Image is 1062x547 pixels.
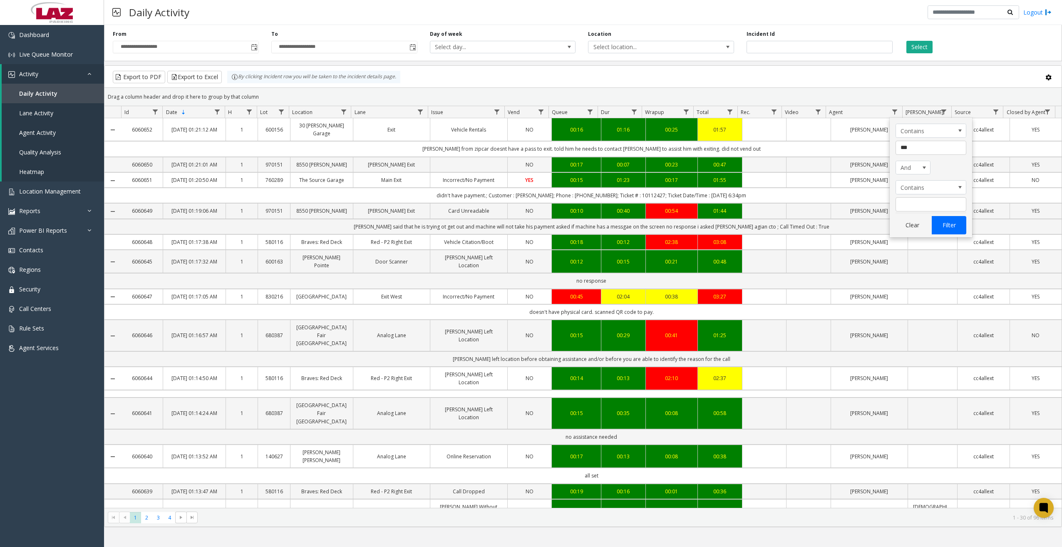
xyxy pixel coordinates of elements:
[1032,293,1040,300] span: YES
[358,331,425,339] a: Analog Lane
[651,207,692,215] div: 00:54
[8,306,15,313] img: 'icon'
[836,126,903,134] a: [PERSON_NAME]
[513,126,547,134] a: NO
[104,208,121,215] a: Collapse Details
[651,258,692,266] div: 00:21
[557,409,596,417] div: 00:15
[8,32,15,39] img: 'icon'
[1032,375,1040,382] span: YES
[606,331,640,339] a: 00:29
[557,331,596,339] div: 00:15
[435,405,502,421] a: [PERSON_NAME] Left Location
[896,197,966,211] input: Agent Filter
[526,161,533,168] span: NO
[168,207,220,215] a: [DATE] 01:19:06 AM
[557,293,596,301] a: 00:45
[703,161,737,169] div: 00:47
[358,409,425,417] a: Analog Lane
[263,409,285,417] a: 680387
[168,176,220,184] a: [DATE] 01:20:50 AM
[557,207,596,215] a: 00:10
[408,41,417,53] span: Toggle popup
[606,207,640,215] a: 00:40
[358,176,425,184] a: Main Exit
[2,123,104,142] a: Agent Activity
[963,374,1004,382] a: cc4allext
[703,409,737,417] div: 00:58
[121,273,1062,288] td: no response
[435,328,502,343] a: [PERSON_NAME] Left Location
[104,410,121,417] a: Collapse Details
[513,207,547,215] a: NO
[271,30,278,38] label: To
[2,64,104,84] a: Activity
[606,409,640,417] div: 00:35
[1023,8,1052,17] a: Logout
[231,238,253,246] a: 1
[126,126,158,134] a: 6060652
[358,293,425,301] a: Exit West
[358,374,425,382] a: Red - P2 Right Exit
[606,161,640,169] div: 00:07
[836,374,903,382] a: [PERSON_NAME]
[680,106,692,117] a: Wrapup Filter Menu
[606,293,640,301] a: 02:04
[295,207,347,215] a: 8550 [PERSON_NAME]
[703,293,737,301] a: 03:27
[104,127,121,133] a: Collapse Details
[358,258,425,266] a: Door Scanner
[19,148,61,156] span: Quality Analysis
[896,161,923,174] span: And
[126,409,158,417] a: 6060641
[963,238,1004,246] a: cc4allext
[244,106,255,117] a: H Filter Menu
[651,176,692,184] div: 00:17
[231,126,253,134] a: 1
[126,374,158,382] a: 6060644
[513,293,547,301] a: NO
[651,331,692,339] div: 00:41
[889,106,901,117] a: Agent Filter Menu
[703,331,737,339] a: 01:25
[263,331,285,339] a: 680387
[557,238,596,246] a: 00:18
[435,238,502,246] a: Vehicle Citation/Boot
[1032,332,1040,339] span: NO
[168,238,220,246] a: [DATE] 01:17:38 AM
[168,331,220,339] a: [DATE] 01:16:57 AM
[126,161,158,169] a: 6060650
[19,50,73,58] span: Live Queue Monitor
[557,258,596,266] a: 00:12
[358,161,425,169] a: [PERSON_NAME] Exit
[896,216,930,234] button: Clear
[1015,161,1057,169] a: YES
[435,176,502,184] a: Incorrect/No Payment
[168,374,220,382] a: [DATE] 01:14:50 AM
[231,74,238,80] img: infoIcon.svg
[1032,410,1040,417] span: YES
[19,344,59,352] span: Agent Services
[435,370,502,386] a: [PERSON_NAME] Left Location
[557,161,596,169] a: 00:17
[113,30,127,38] label: From
[526,332,533,339] span: NO
[263,374,285,382] a: 580116
[896,141,966,155] input: Agent Filter
[1032,126,1040,133] span: YES
[8,267,15,273] img: 'icon'
[1015,293,1057,301] a: YES
[963,258,1004,266] a: cc4allext
[8,208,15,215] img: 'icon'
[295,293,347,301] a: [GEOGRAPHIC_DATA]
[1015,176,1057,184] a: NO
[19,324,44,332] span: Rule Sets
[435,207,502,215] a: Card Unreadable
[168,258,220,266] a: [DATE] 01:17:32 AM
[104,293,121,300] a: Collapse Details
[121,219,1062,234] td: [PERSON_NAME] said that he is trying ot get out and machine will not take his payment asked if ma...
